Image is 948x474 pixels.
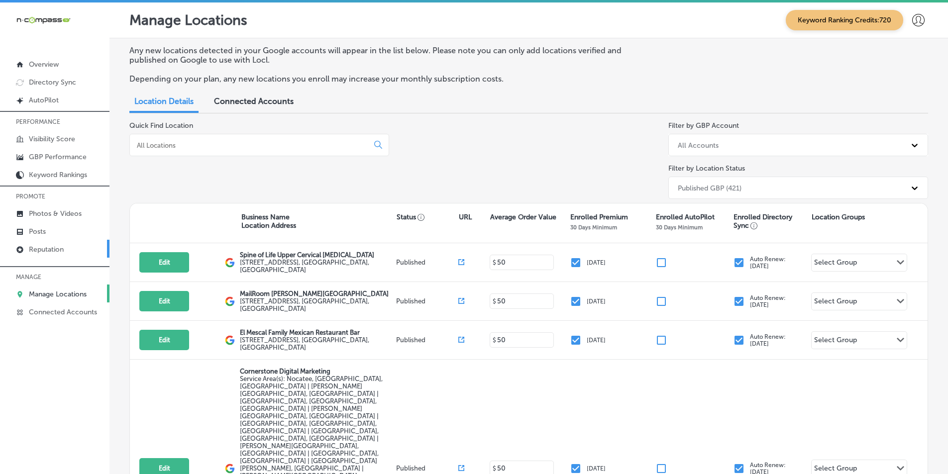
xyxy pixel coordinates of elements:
[129,46,648,65] p: Any new locations detected in your Google accounts will appear in the list below. Please note you...
[225,464,235,474] img: logo
[240,259,393,274] label: [STREET_ADDRESS] , [GEOGRAPHIC_DATA], [GEOGRAPHIC_DATA]
[570,213,628,221] p: Enrolled Premium
[396,297,458,305] p: Published
[750,256,786,270] p: Auto Renew: [DATE]
[240,368,393,375] p: Cornerstone Digital Marketing
[240,297,393,312] label: [STREET_ADDRESS] , [GEOGRAPHIC_DATA], [GEOGRAPHIC_DATA]
[786,10,903,30] span: Keyword Ranking Credits: 720
[214,96,294,106] span: Connected Accounts
[587,337,606,344] p: [DATE]
[240,336,393,351] label: [STREET_ADDRESS] , [GEOGRAPHIC_DATA], [GEOGRAPHIC_DATA]
[29,290,87,298] p: Manage Locations
[134,96,194,106] span: Location Details
[240,329,393,336] p: El Mescal Family Mexican Restaurant Bar
[29,227,46,236] p: Posts
[29,245,64,254] p: Reputation
[678,141,719,149] div: All Accounts
[493,298,496,305] p: $
[587,298,606,305] p: [DATE]
[656,213,715,221] p: Enrolled AutoPilot
[750,294,786,308] p: Auto Renew: [DATE]
[240,251,393,259] p: Spine of Life Upper Cervical [MEDICAL_DATA]
[668,164,745,173] label: Filter by Location Status
[814,297,857,308] div: Select Group
[129,12,247,28] p: Manage Locations
[139,252,189,273] button: Edit
[29,78,76,87] p: Directory Sync
[16,15,71,25] img: 660ab0bf-5cc7-4cb8-ba1c-48b5ae0f18e60NCTV_CLogo_TV_Black_-500x88.png
[656,224,703,231] p: 30 Days Minimum
[29,209,82,218] p: Photos & Videos
[459,213,472,221] p: URL
[29,60,59,69] p: Overview
[139,330,189,350] button: Edit
[129,121,193,130] label: Quick Find Location
[587,465,606,472] p: [DATE]
[129,74,648,84] p: Depending on your plan, any new locations you enroll may increase your monthly subscription costs.
[668,121,739,130] label: Filter by GBP Account
[396,336,458,344] p: Published
[139,291,189,311] button: Edit
[29,308,97,316] p: Connected Accounts
[29,171,87,179] p: Keyword Rankings
[490,213,556,221] p: Average Order Value
[136,141,366,150] input: All Locations
[587,259,606,266] p: [DATE]
[678,184,741,192] div: Published GBP (421)
[397,213,459,221] p: Status
[493,337,496,344] p: $
[29,96,59,104] p: AutoPilot
[225,258,235,268] img: logo
[493,465,496,472] p: $
[396,259,458,266] p: Published
[570,224,617,231] p: 30 Days Minimum
[396,465,458,472] p: Published
[814,258,857,270] div: Select Group
[240,290,393,297] p: MailRoom [PERSON_NAME][GEOGRAPHIC_DATA]
[241,213,296,230] p: Business Name Location Address
[734,213,806,230] p: Enrolled Directory Sync
[29,153,87,161] p: GBP Performance
[493,259,496,266] p: $
[750,333,786,347] p: Auto Renew: [DATE]
[29,135,75,143] p: Visibility Score
[225,296,235,306] img: logo
[814,336,857,347] div: Select Group
[225,335,235,345] img: logo
[812,213,865,221] p: Location Groups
